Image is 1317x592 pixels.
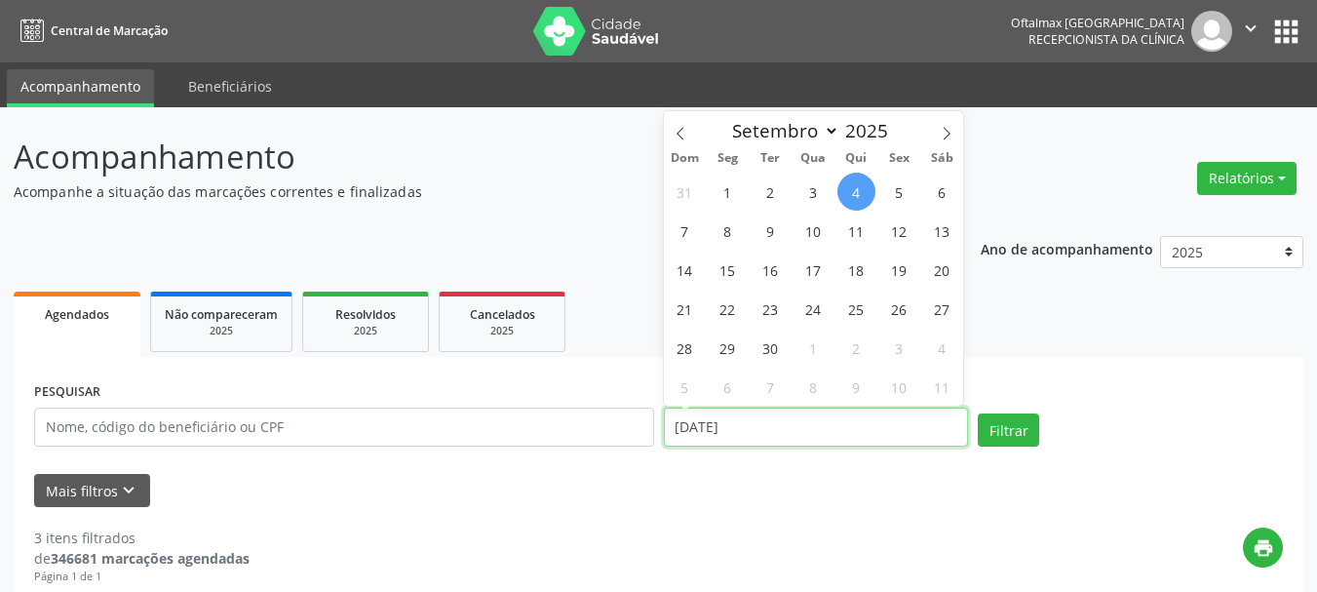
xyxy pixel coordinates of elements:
[706,152,749,165] span: Seg
[880,290,918,328] span: Setembro 26, 2025
[923,329,961,367] span: Outubro 4, 2025
[709,290,747,328] span: Setembro 22, 2025
[1197,162,1297,195] button: Relatórios
[834,152,877,165] span: Qui
[839,118,904,143] input: Year
[709,368,747,406] span: Outubro 6, 2025
[34,548,250,569] div: de
[794,251,833,289] span: Setembro 17, 2025
[1253,537,1274,559] i: print
[723,117,840,144] select: Month
[752,290,790,328] span: Setembro 23, 2025
[1028,31,1184,48] span: Recepcionista da clínica
[666,368,704,406] span: Outubro 5, 2025
[1269,15,1303,49] button: apps
[666,329,704,367] span: Setembro 28, 2025
[335,306,396,323] span: Resolvidos
[1011,15,1184,31] div: Oftalmax [GEOGRAPHIC_DATA]
[317,324,414,338] div: 2025
[923,368,961,406] span: Outubro 11, 2025
[165,324,278,338] div: 2025
[752,251,790,289] span: Setembro 16, 2025
[794,368,833,406] span: Outubro 8, 2025
[34,528,250,548] div: 3 itens filtrados
[837,173,875,211] span: Setembro 4, 2025
[709,173,747,211] span: Setembro 1, 2025
[664,152,707,165] span: Dom
[752,212,790,250] span: Setembro 9, 2025
[1243,528,1283,568] button: print
[877,152,920,165] span: Sex
[837,212,875,250] span: Setembro 11, 2025
[837,290,875,328] span: Setembro 25, 2025
[7,69,154,107] a: Acompanhamento
[880,368,918,406] span: Outubro 10, 2025
[14,133,916,181] p: Acompanhamento
[51,22,168,39] span: Central de Marcação
[470,306,535,323] span: Cancelados
[34,408,654,447] input: Nome, código do beneficiário ou CPF
[666,212,704,250] span: Setembro 7, 2025
[752,368,790,406] span: Outubro 7, 2025
[666,173,704,211] span: Agosto 31, 2025
[837,251,875,289] span: Setembro 18, 2025
[880,329,918,367] span: Outubro 3, 2025
[709,329,747,367] span: Setembro 29, 2025
[34,474,150,508] button: Mais filtroskeyboard_arrow_down
[709,212,747,250] span: Setembro 8, 2025
[45,306,109,323] span: Agendados
[794,329,833,367] span: Outubro 1, 2025
[880,173,918,211] span: Setembro 5, 2025
[1191,11,1232,52] img: img
[978,414,1039,447] button: Filtrar
[837,368,875,406] span: Outubro 9, 2025
[51,549,250,568] strong: 346681 marcações agendadas
[880,212,918,250] span: Setembro 12, 2025
[1232,11,1269,52] button: 
[794,173,833,211] span: Setembro 3, 2025
[174,69,286,103] a: Beneficiários
[981,236,1153,260] p: Ano de acompanhamento
[165,306,278,323] span: Não compareceram
[453,324,551,338] div: 2025
[709,251,747,289] span: Setembro 15, 2025
[792,152,834,165] span: Qua
[752,173,790,211] span: Setembro 2, 2025
[118,480,139,501] i: keyboard_arrow_down
[749,152,792,165] span: Ter
[664,408,969,447] input: Selecione um intervalo
[794,290,833,328] span: Setembro 24, 2025
[923,173,961,211] span: Setembro 6, 2025
[666,251,704,289] span: Setembro 14, 2025
[752,329,790,367] span: Setembro 30, 2025
[794,212,833,250] span: Setembro 10, 2025
[923,290,961,328] span: Setembro 27, 2025
[923,251,961,289] span: Setembro 20, 2025
[14,15,168,47] a: Central de Marcação
[1240,18,1261,39] i: 
[14,181,916,202] p: Acompanhe a situação das marcações correntes e finalizadas
[923,212,961,250] span: Setembro 13, 2025
[837,329,875,367] span: Outubro 2, 2025
[34,569,250,585] div: Página 1 de 1
[920,152,963,165] span: Sáb
[34,377,100,408] label: PESQUISAR
[880,251,918,289] span: Setembro 19, 2025
[666,290,704,328] span: Setembro 21, 2025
